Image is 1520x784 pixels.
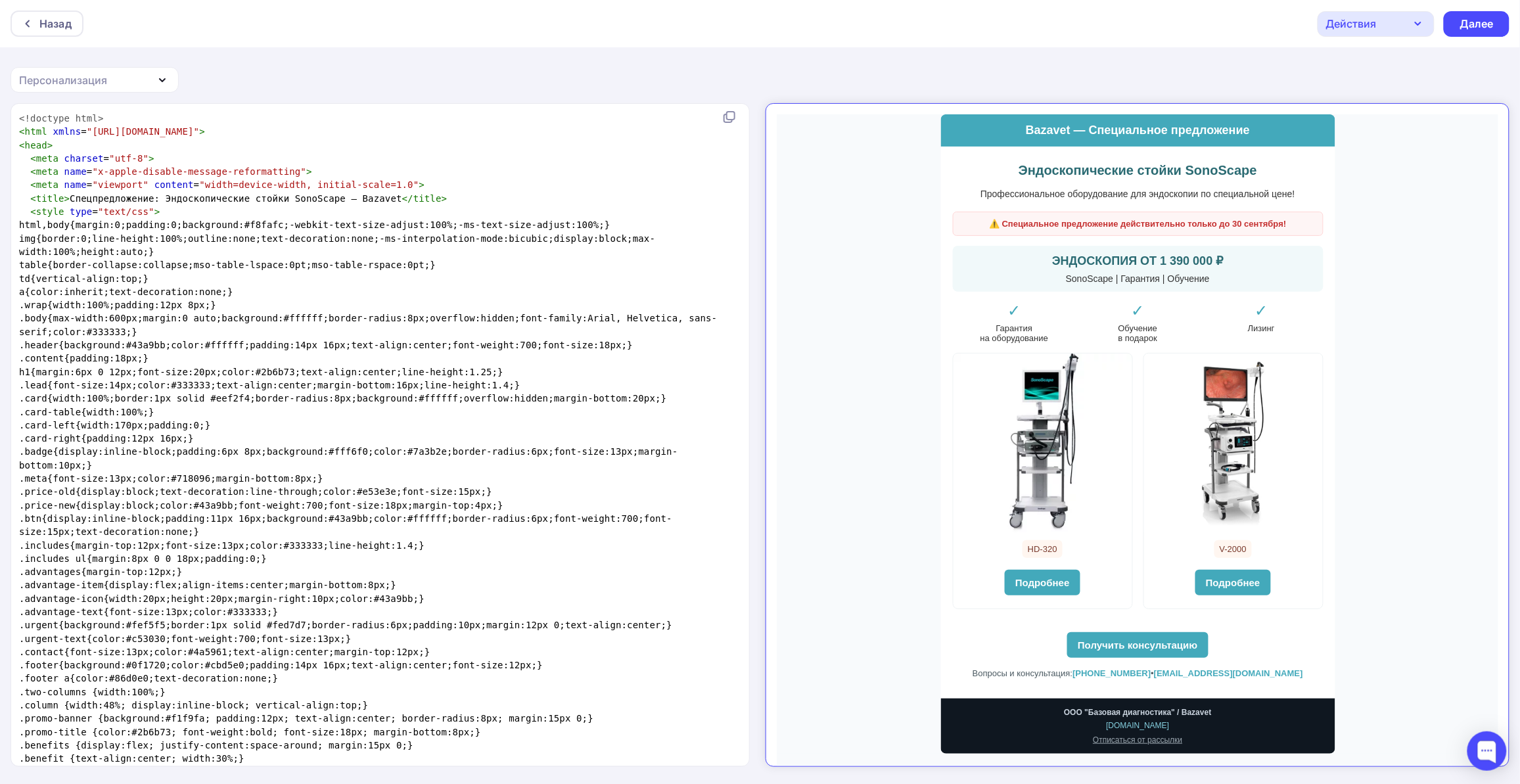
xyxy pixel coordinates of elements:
[442,193,448,204] span: >
[19,607,278,617] span: .advantage-text{font-size:13px;color:#333333;}
[70,206,92,217] span: type
[199,179,419,190] span: "width=device-width, initial-scale=1.0"
[438,426,475,444] div: V-2000
[109,153,149,164] span: "utf-8"
[19,620,672,630] span: .urgent{background:#fef5f5;border:1px solid #fed7d7;border-radius:6px;padding:10px;margin:12px 0;...
[11,67,179,93] button: Персонализация
[316,621,405,630] a: Отписаться от рассылки
[402,193,413,204] span: </
[429,209,540,219] div: Лизинг
[19,193,447,204] span: Спецпредложение: Эндоскопические стойки SonoScape — Bazavet
[329,607,392,616] a: [DOMAIN_NAME]
[1326,16,1377,32] div: Действия
[149,153,154,164] span: >
[19,287,233,297] span: a{color:inherit;text-decoration:none;}
[19,727,481,737] span: .promo-title {color:#2b6b73; font-weight:bold; font-size:18px; margin-bottom:8px;}
[419,455,494,481] a: Подробнее
[19,166,312,177] span: =
[176,554,547,564] p: Вопросы и консультация: •
[19,446,678,470] span: .badge{display:inline-block;padding:6px 8px;background:#fff6f0;color:#7a3b2e;border-radius:6px;fo...
[19,700,368,710] span: .column {width:48%; display:inline-block; vertical-align:top;}
[19,647,430,657] span: .contact{font-size:13px;color:#4a5961;text-align:center;margin-top:12px;}
[19,153,154,164] span: =
[19,660,543,670] span: .footer{background:#0f1720;color:#cbd5e0;padding:14px 16px;text-align:center;font-size:12px;}
[184,139,539,154] div: ЭНДОСКОПИЯ ОТ 1 390 000 ₽
[290,518,431,543] a: Получить консультацию
[25,126,47,137] span: html
[19,233,655,257] span: img{border:0;line-height:100%;outline:none;text-decoration:none;-ms-interpolation-mode:bicubic;di...
[19,300,216,310] span: .wrap{width:100%;padding:12px 8px;}
[19,353,149,363] span: .content{padding:18px;}
[182,187,293,206] div: ✓
[19,420,210,430] span: .card-left{width:170px;padding:0;}
[182,209,293,229] div: Гарантия на оборудование
[19,260,436,270] span: table{border-collapse:collapse;mso-table-lspace:0pt;mso-table-rspace:0pt;}
[377,554,526,564] a: [EMAIL_ADDRESS][DOMAIN_NAME]
[1318,11,1435,37] button: Действия
[287,593,434,603] strong: ООО "Базовая диагностика" / Bazavet
[19,500,503,511] span: .price-new{display:block;color:#43a9bb;font-weight:700;font-size:18px;margin-top:4px;}
[177,239,356,418] img: Эндоскопическая стойка SonoScape HD-320
[98,206,154,217] span: "text/css"
[64,193,70,204] span: >
[19,126,205,137] span: =
[19,593,425,604] span: .advantage-icon{width:20px;height:20px;margin-right:10px;color:#43a9bb;}
[19,753,244,764] span: .benefit {text-align:center; width:30%;}
[367,239,546,418] img: Эндоскопическая стойка SonoScape V-2000
[64,179,87,190] span: name
[183,104,540,114] div: ⚠️ Специальное предложение действительно только до 30 сентября!
[25,140,47,150] span: head
[19,553,267,564] span: .includes ul{margin:8px 0 0 18px;padding:0;}
[306,187,417,206] div: ✓
[184,159,539,170] div: SonoScape | Гарантия | Обучение
[419,179,425,190] span: >
[19,393,667,404] span: .card{width:100%;border:1px solid #eef2f4;border-radius:8px;background:#ffffff;overflow:hidden;ma...
[53,126,81,137] span: xmlns
[413,193,442,204] span: title
[19,634,352,644] span: .urgent-text{color:#c53030;font-weight:700;font-size:13px;}
[36,153,58,164] span: meta
[30,153,36,164] span: <
[36,206,64,217] span: style
[19,486,492,497] span: .price-old{display:block;text-decoration:line-through;color:#e53e3e;font-size:15px;}
[30,206,36,217] span: <
[19,72,107,88] div: Персонализация
[19,687,166,697] span: .two-columns {width:100%;}
[19,513,672,537] span: .btn{display:inline-block;padding:11px 16px;background:#43a9bb;color:#ffffff;border-radius:6px;fo...
[19,113,104,124] span: <!doctype html>
[306,209,417,229] div: Обучение в подарок
[92,179,149,190] span: "viewport"
[19,219,610,230] span: html,body{margin:0;padding:0;background:#f8fafc;-webkit-text-size-adjust:100%;-ms-text-size-adjus...
[176,74,547,87] p: Профессиональное оборудование для эндоскопии по специальной цене!
[19,179,425,190] span: = =
[19,473,323,484] span: .meta{font-size:13px;color:#718096;margin-bottom:8px;}
[154,179,194,190] span: content
[306,166,312,177] span: >
[199,126,205,137] span: >
[19,673,278,683] span: .footer a{color:#86d0e0;text-decoration:none;}
[296,554,374,564] a: [PHONE_NUMBER]
[19,407,154,417] span: .card-table{width:100%;}
[19,540,425,551] span: .includes{margin-top:12px;font-size:13px;color:#333333;line-height:1.4;}
[19,566,183,577] span: .advantages{margin-top:12px;}
[19,380,520,390] span: .lead{font-size:14px;color:#333333;text-align:center;margin-bottom:16px;line-height:1.4;}
[19,433,194,444] span: .card-right{padding:12px 16px;}
[36,166,58,177] span: meta
[30,179,36,190] span: <
[154,206,160,217] span: >
[19,273,149,284] span: td{vertical-align:top;}
[19,313,718,336] span: .body{max-width:600px;margin:0 auto;background:#ffffff;border-radius:8px;overflow:hidden;font-fam...
[228,455,304,481] a: Подробнее
[36,179,58,190] span: meta
[39,16,72,32] div: Назад
[246,426,286,444] div: HD-320
[30,166,36,177] span: <
[92,166,306,177] span: "x-apple-disable-message-reformatting"
[19,713,593,724] span: .promo-banner {background:#f1f9fa; padding:12px; text-align:center; border-radius:8px; margin:15p...
[19,367,503,377] span: h1{margin:6px 0 12px;font-size:20px;color:#2b6b73;text-align:center;line-height:1.25;}
[64,153,104,164] span: charset
[429,187,540,206] div: ✓
[87,126,199,137] span: "[URL][DOMAIN_NAME]"
[30,193,36,204] span: <
[19,140,25,150] span: <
